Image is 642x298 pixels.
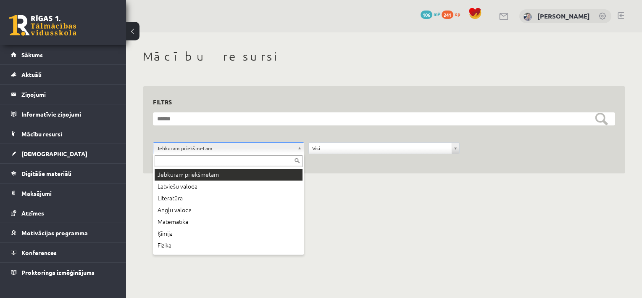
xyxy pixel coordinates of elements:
div: Ķīmija [155,228,303,239]
div: Literatūra [155,192,303,204]
div: Ģeogrāfija [155,251,303,263]
div: Jebkuram priekšmetam [155,169,303,181]
div: Angļu valoda [155,204,303,216]
div: Fizika [155,239,303,251]
div: Matemātika [155,216,303,228]
div: Latviešu valoda [155,181,303,192]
